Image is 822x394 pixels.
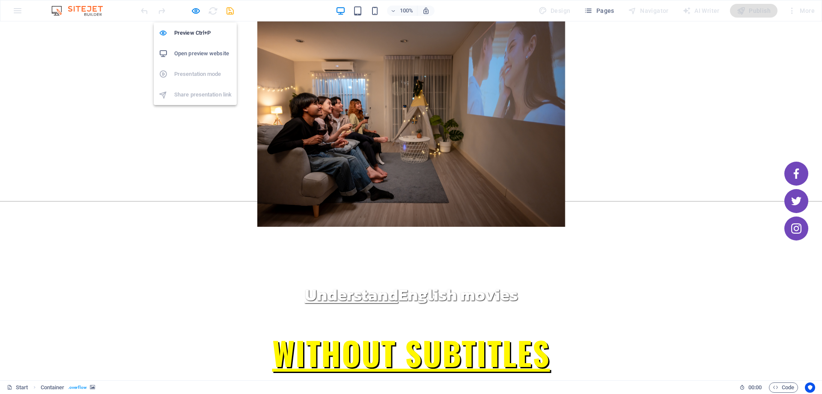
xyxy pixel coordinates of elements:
button: 100% [387,6,417,16]
button: Code [769,382,798,393]
a: Click to cancel selection. Double-click to open Pages [7,382,28,393]
h2: English movies [209,260,613,286]
h6: Preview Ctrl+P [174,28,232,38]
span: Click to select. Double-click to edit [41,382,65,393]
button: Usercentrics [805,382,815,393]
div: Design (Ctrl+Alt+Y) [535,4,574,18]
i: This element contains a background [90,385,95,390]
h6: Session time [739,382,762,393]
span: Code [773,382,794,393]
span: : [754,384,756,391]
i: On resize automatically adjust zoom level to fit chosen device. [422,7,430,15]
h6: Open preview website [174,48,232,59]
nav: breadcrumb [41,382,95,393]
span: . overflow [68,382,87,393]
span: 00 00 [748,382,762,393]
u: Understand [305,260,398,286]
img: Editor Logo [49,6,113,16]
span: Pages [584,6,614,15]
u: WITHOUT SUBTITLES [272,307,550,355]
h6: 100% [400,6,414,16]
button: Pages [581,4,617,18]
